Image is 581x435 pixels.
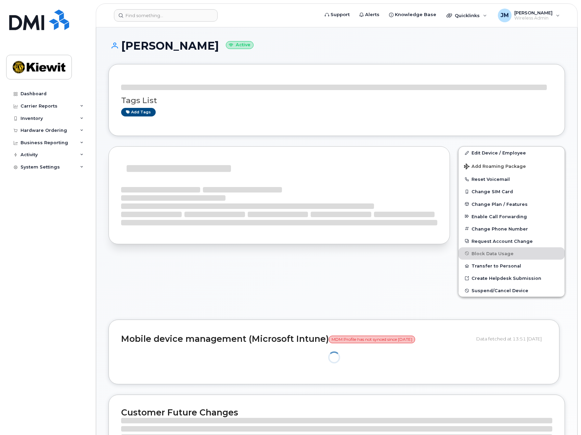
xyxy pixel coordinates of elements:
[459,210,565,223] button: Enable Call Forwarding
[459,284,565,297] button: Suspend/Cancel Device
[226,41,254,49] small: Active
[108,40,565,52] h1: [PERSON_NAME]
[121,96,552,105] h3: Tags List
[459,185,565,198] button: Change SIM Card
[459,198,565,210] button: Change Plan / Features
[329,336,415,343] span: MDM Profile has not synced since [DATE]
[459,272,565,284] a: Create Helpdesk Submission
[472,288,528,293] span: Suspend/Cancel Device
[459,260,565,272] button: Transfer to Personal
[459,235,565,247] button: Request Account Change
[476,332,547,345] div: Data fetched at 13:51 [DATE]
[459,173,565,185] button: Reset Voicemail
[121,108,156,116] a: Add tags
[472,201,528,207] span: Change Plan / Features
[459,247,565,260] button: Block Data Usage
[121,407,552,418] h2: Customer Future Changes
[459,147,565,159] a: Edit Device / Employee
[121,334,471,344] h2: Mobile device management (Microsoft Intune)
[459,223,565,235] button: Change Phone Number
[464,164,526,170] span: Add Roaming Package
[459,159,565,173] button: Add Roaming Package
[472,214,527,219] span: Enable Call Forwarding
